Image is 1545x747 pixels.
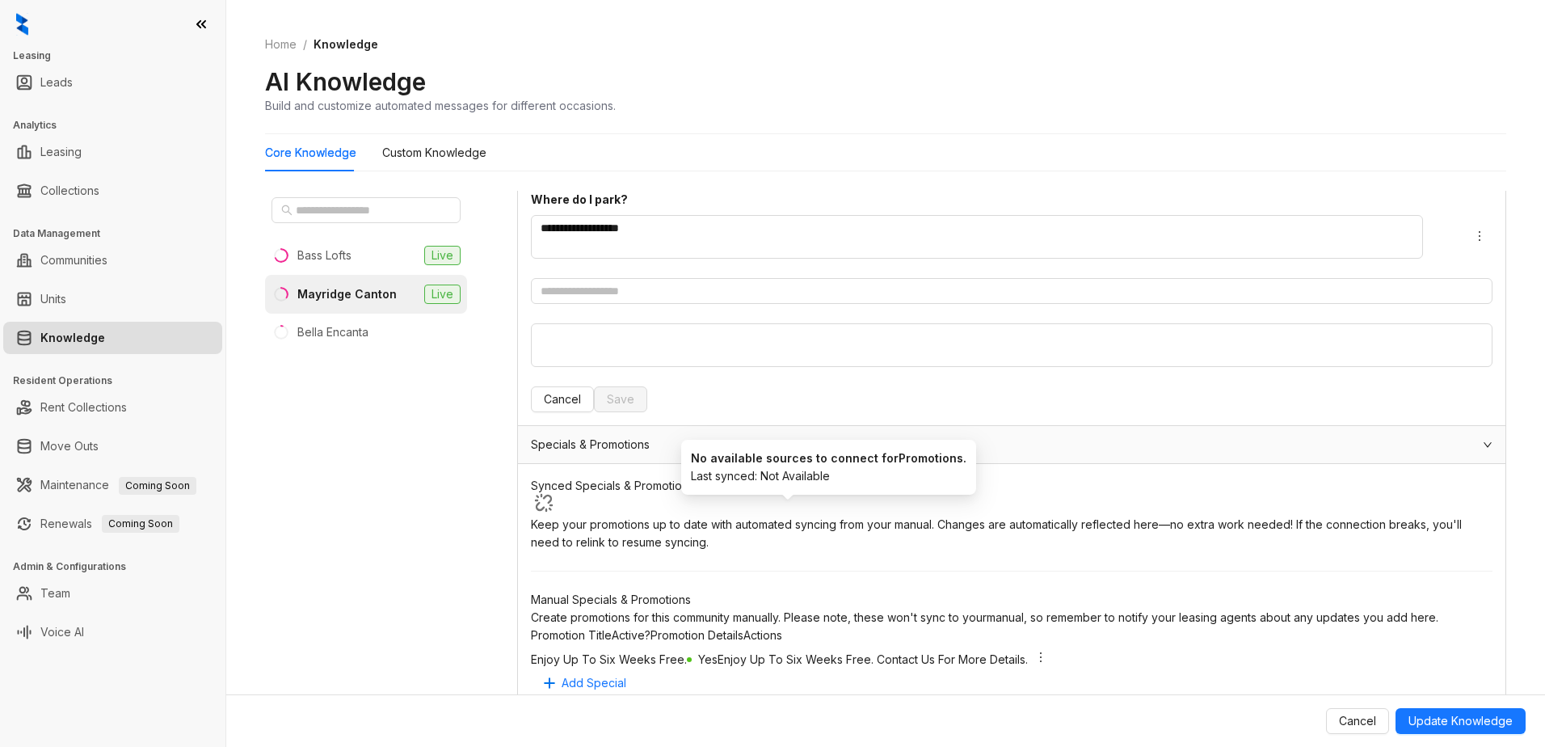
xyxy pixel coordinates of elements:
[281,205,293,216] span: search
[13,49,225,63] h3: Leasing
[691,467,966,485] div: Last synced: Not Available
[3,616,222,648] li: Voice AI
[531,628,612,642] span: Promotion Title
[40,577,70,610] a: Team
[531,516,1492,551] div: Keep your promotions up to date with automated syncing from your manual . Changes are automatical...
[40,66,73,99] a: Leads
[119,477,196,495] span: Coming Soon
[531,609,1492,627] div: Create promotions for this community manually. Please note, these won't sync to your manual , so ...
[3,391,222,424] li: Rent Collections
[40,244,107,276] a: Communities
[3,244,222,276] li: Communities
[3,283,222,315] li: Units
[16,13,28,36] img: logo
[265,66,426,97] h2: AI Knowledge
[382,144,486,162] div: Custom Knowledge
[40,283,66,315] a: Units
[13,373,225,388] h3: Resident Operations
[102,515,179,533] span: Coming Soon
[297,285,397,303] div: Mayridge Canton
[40,136,82,168] a: Leasing
[3,469,222,501] li: Maintenance
[531,670,639,696] button: Add Special
[297,323,368,341] div: Bella Encanta
[1483,440,1492,449] span: expanded
[518,426,1505,463] div: Specials & Promotions
[612,628,650,642] span: Active?
[424,246,461,265] span: Live
[531,386,594,412] button: Cancel
[1034,651,1047,664] span: more
[297,247,352,264] div: Bass Lofts
[718,652,1028,666] span: Enjoy Up To Six Weeks Free. Contact Us For More Details.
[265,97,616,114] div: Build and customize automated messages for different occasions.
[544,390,581,408] span: Cancel
[3,430,222,462] li: Move Outs
[594,386,647,412] button: Save
[743,628,782,642] span: Actions
[691,451,966,465] strong: No available sources to connect for Promotions .
[3,136,222,168] li: Leasing
[13,118,225,133] h3: Analytics
[40,175,99,207] a: Collections
[40,391,127,424] a: Rent Collections
[562,674,626,692] span: Add Special
[531,436,650,454] span: Specials & Promotions
[265,144,356,162] div: Core Knowledge
[3,66,222,99] li: Leads
[531,477,1492,495] div: Synced Specials & Promotions
[3,577,222,610] li: Team
[3,508,222,540] li: Renewals
[40,508,179,540] a: RenewalsComing Soon
[303,36,307,53] li: /
[13,226,225,241] h3: Data Management
[531,591,1492,609] div: Manual Specials & Promotions
[40,430,99,462] a: Move Outs
[3,175,222,207] li: Collections
[531,191,1447,209] div: Where do I park?
[531,652,687,666] span: Enjoy Up To Six Weeks Free.
[1473,230,1486,243] span: more
[262,36,300,53] a: Home
[650,628,743,642] span: Promotion Details
[40,322,105,354] a: Knowledge
[314,37,378,51] span: Knowledge
[40,616,84,648] a: Voice AI
[698,652,718,666] span: Yes
[3,322,222,354] li: Knowledge
[424,285,461,304] span: Live
[13,559,225,574] h3: Admin & Configurations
